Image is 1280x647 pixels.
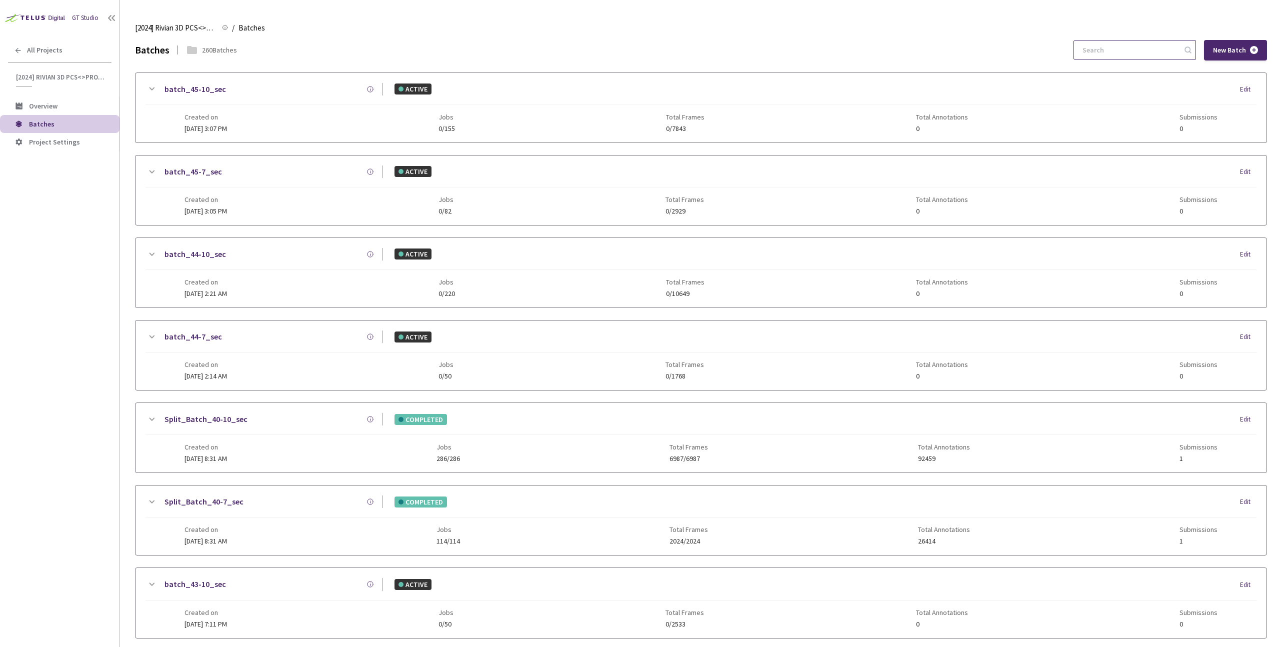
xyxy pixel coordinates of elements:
span: [DATE] 2:14 AM [184,371,227,380]
span: Submissions [1179,525,1217,533]
span: Created on [184,525,227,533]
a: batch_44-10_sec [164,248,226,260]
span: 0 [916,372,968,380]
span: Total Frames [665,360,704,368]
div: batch_43-10_secACTIVEEditCreated on[DATE] 7:11 PMJobs0/50Total Frames0/2533Total Annotations0Subm... [135,568,1266,637]
span: 0/1768 [665,372,704,380]
div: COMPLETED [394,496,447,507]
span: 286/286 [436,455,460,462]
div: batch_45-10_secACTIVEEditCreated on[DATE] 3:07 PMJobs0/155Total Frames0/7843Total Annotations0Sub... [135,73,1266,142]
span: 1 [1179,455,1217,462]
span: Total Annotations [918,525,970,533]
span: Jobs [438,195,453,203]
span: 0 [1179,290,1217,297]
div: batch_44-7_secACTIVEEditCreated on[DATE] 2:14 AMJobs0/50Total Frames0/1768Total Annotations0Submi... [135,320,1266,390]
div: ACTIVE [394,248,431,259]
span: 0/7843 [666,125,704,132]
span: Batches [238,22,265,34]
span: 114/114 [436,537,460,545]
span: 0/155 [438,125,455,132]
a: Split_Batch_40-10_sec [164,413,247,425]
span: Total Annotations [918,443,970,451]
span: Submissions [1179,113,1217,121]
span: [DATE] 8:31 AM [184,536,227,545]
a: batch_43-10_sec [164,578,226,590]
span: All Projects [27,46,62,54]
div: Edit [1240,580,1256,590]
span: 6987/6987 [669,455,708,462]
div: Edit [1240,414,1256,424]
span: [DATE] 3:07 PM [184,124,227,133]
span: 0 [916,125,968,132]
span: [DATE] 3:05 PM [184,206,227,215]
span: 0/220 [438,290,455,297]
input: Search [1076,41,1183,59]
span: 2024/2024 [669,537,708,545]
span: 0/82 [438,207,453,215]
span: Jobs [436,443,460,451]
span: New Batch [1213,46,1246,54]
span: 0/2929 [665,207,704,215]
a: batch_45-10_sec [164,83,226,95]
span: Total Annotations [916,360,968,368]
span: Submissions [1179,443,1217,451]
div: Edit [1240,84,1256,94]
span: 0 [1179,372,1217,380]
span: Total Frames [666,278,704,286]
div: ACTIVE [394,579,431,590]
div: Batches [135,43,169,57]
span: Total Annotations [916,278,968,286]
span: 1 [1179,537,1217,545]
span: Submissions [1179,195,1217,203]
span: 26414 [918,537,970,545]
div: ACTIVE [394,166,431,177]
a: batch_44-7_sec [164,330,222,343]
span: 0/50 [438,620,453,628]
span: 0/50 [438,372,453,380]
a: batch_45-7_sec [164,165,222,178]
span: Total Annotations [916,195,968,203]
span: Total Frames [666,113,704,121]
div: Edit [1240,249,1256,259]
span: 92459 [918,455,970,462]
span: Created on [184,608,227,616]
span: Created on [184,360,227,368]
div: Split_Batch_40-10_secCOMPLETEDEditCreated on[DATE] 8:31 AMJobs286/286Total Frames6987/6987Total A... [135,403,1266,472]
span: Batches [29,119,54,128]
span: [DATE] 7:11 PM [184,619,227,628]
div: batch_45-7_secACTIVEEditCreated on[DATE] 3:05 PMJobs0/82Total Frames0/2929Total Annotations0Submi... [135,155,1266,225]
div: Edit [1240,332,1256,342]
span: Jobs [438,360,453,368]
span: Created on [184,278,227,286]
div: COMPLETED [394,414,447,425]
span: 0 [916,290,968,297]
span: [2024] Rivian 3D PCS<>Production [16,73,105,81]
span: Total Frames [669,443,708,451]
span: Total Frames [669,525,708,533]
li: / [232,22,234,34]
span: Submissions [1179,278,1217,286]
a: Split_Batch_40-7_sec [164,495,243,508]
span: 0 [1179,207,1217,215]
span: Jobs [436,525,460,533]
span: 0 [916,620,968,628]
span: Created on [184,443,227,451]
span: Submissions [1179,360,1217,368]
span: Total Frames [665,195,704,203]
span: Jobs [438,113,455,121]
span: Jobs [438,278,455,286]
div: Edit [1240,167,1256,177]
span: Total Annotations [916,113,968,121]
span: Total Frames [665,608,704,616]
span: [2024] Rivian 3D PCS<>Production [135,22,216,34]
span: Total Annotations [916,608,968,616]
div: GT Studio [72,13,98,23]
div: batch_44-10_secACTIVEEditCreated on[DATE] 2:21 AMJobs0/220Total Frames0/10649Total Annotations0Su... [135,238,1266,307]
span: Jobs [438,608,453,616]
div: 260 Batches [202,45,237,55]
div: Split_Batch_40-7_secCOMPLETEDEditCreated on[DATE] 8:31 AMJobs114/114Total Frames2024/2024Total An... [135,485,1266,555]
div: ACTIVE [394,331,431,342]
span: [DATE] 8:31 AM [184,454,227,463]
span: Created on [184,195,227,203]
span: Submissions [1179,608,1217,616]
